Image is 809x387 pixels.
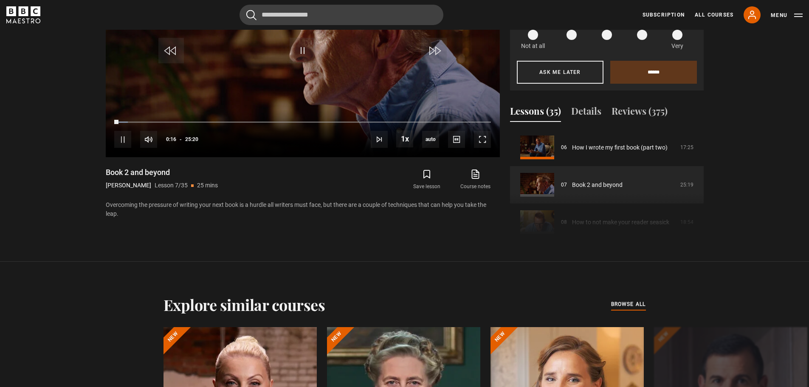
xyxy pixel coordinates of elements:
a: browse all [611,300,646,309]
button: Next Lesson [371,131,388,148]
button: Mute [140,131,157,148]
p: Not at all [521,42,545,51]
a: Course notes [451,167,499,192]
span: - [180,136,182,142]
p: Very [669,42,686,51]
a: Subscription [643,11,685,19]
button: Captions [448,131,465,148]
span: browse all [611,300,646,308]
p: Overcoming the pressure of writing your next book is a hurdle all writers must face, but there ar... [106,201,500,218]
svg: BBC Maestro [6,6,40,23]
input: Search [240,5,443,25]
button: Fullscreen [474,131,491,148]
p: 25 mins [197,181,218,190]
button: Pause [114,131,131,148]
button: Save lesson [403,167,451,192]
a: How I wrote my first book (part two) [572,143,668,152]
div: Progress Bar [114,121,490,123]
button: Details [571,104,601,122]
h2: Explore similar courses [163,296,325,314]
span: auto [422,131,439,148]
button: Playback Rate [396,130,413,147]
button: Lessons (35) [510,104,561,122]
span: 25:20 [185,132,198,147]
p: Lesson 7/35 [155,181,188,190]
button: Reviews (375) [612,104,668,122]
h1: Book 2 and beyond [106,167,218,178]
button: Toggle navigation [771,11,803,20]
button: Submit the search query [246,10,257,20]
button: Ask me later [517,61,603,84]
a: Book 2 and beyond [572,181,623,189]
a: All Courses [695,11,733,19]
span: 0:16 [166,132,176,147]
div: Current quality: 720p [422,131,439,148]
p: [PERSON_NAME] [106,181,151,190]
